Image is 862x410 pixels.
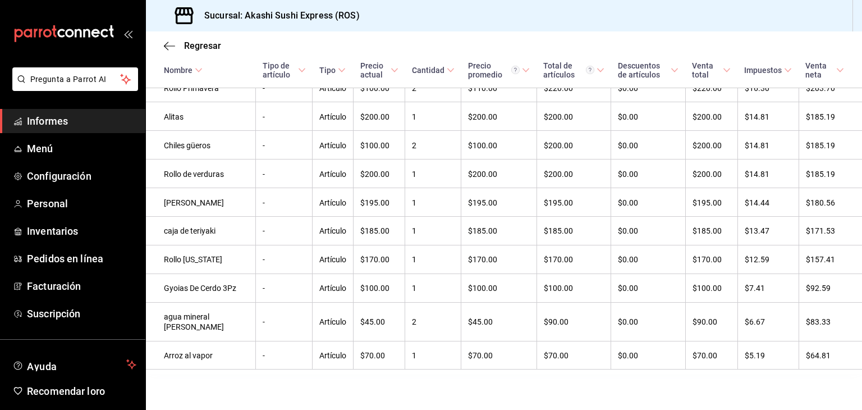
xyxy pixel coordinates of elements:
font: $200.00 [468,170,497,179]
font: $170.00 [693,256,722,265]
font: $14.81 [745,170,769,179]
font: Personal [27,198,68,209]
font: Cantidad [412,66,444,75]
font: $100.00 [693,284,722,293]
font: $157.41 [806,256,835,265]
font: $6.67 [745,318,765,327]
font: $0.00 [618,170,638,179]
font: Regresar [184,40,221,51]
font: $200.00 [693,112,722,121]
font: $203.70 [806,84,835,93]
font: 1 [412,284,416,293]
font: $0.00 [618,141,638,150]
font: caja de teriyaki [164,227,215,236]
font: Sucursal: Akashi Sushi Express (ROS) [204,10,360,21]
font: Menú [27,143,53,154]
font: $0.00 [618,112,638,121]
font: - [263,84,265,93]
font: Impuestos [744,66,782,75]
font: $220.00 [544,84,573,93]
font: $0.00 [618,227,638,236]
font: - [263,351,265,360]
font: $185.00 [360,227,389,236]
font: - [263,284,265,293]
font: $185.19 [806,112,835,121]
font: Rollo de verduras [164,170,224,179]
font: $100.00 [360,284,389,293]
font: $7.41 [745,284,765,293]
font: $200.00 [693,170,722,179]
font: $170.00 [468,256,497,265]
font: $70.00 [693,351,717,360]
font: $200.00 [693,141,722,150]
font: Tipo de artículo [263,61,290,79]
font: 1 [412,351,416,360]
span: Nombre [164,66,203,75]
font: Arroz al vapor [164,351,213,360]
font: $100.00 [544,284,573,293]
svg: El total de artículos considera cambios de precios en los artículos así como costos adicionales p... [586,66,594,75]
span: Venta neta [805,61,844,79]
font: Venta neta [805,61,827,79]
font: $13.47 [745,227,769,236]
font: $0.00 [618,256,638,265]
font: $110.00 [468,84,497,93]
span: Venta total [692,61,731,79]
font: $200.00 [544,170,573,179]
font: 1 [412,112,416,121]
font: agua mineral [PERSON_NAME] [164,313,224,332]
font: Recomendar loro [27,385,105,397]
font: - [263,318,265,327]
font: Descuentos de artículos [618,61,660,79]
font: Artículo [319,256,346,265]
font: $100.00 [468,141,497,150]
font: Artículo [319,170,346,179]
font: Facturación [27,280,81,292]
font: Artículo [319,227,346,236]
font: 2 [412,318,416,327]
font: Ayuda [27,361,57,372]
font: $64.81 [806,351,831,360]
font: Artículo [319,112,346,121]
font: Precio promedio [468,61,502,79]
span: Descuentos de artículos [618,61,679,79]
font: Alitas [164,112,184,121]
font: 2 [412,141,416,150]
font: $100.00 [360,141,389,150]
a: Pregunta a Parrot AI [8,81,138,93]
font: Pregunta a Parrot AI [30,75,107,84]
font: $100.00 [360,84,389,93]
font: $14.81 [745,141,769,150]
font: Artículo [319,141,346,150]
font: - [263,227,265,236]
font: Artículo [319,198,346,207]
font: $14.81 [745,112,769,121]
font: Venta total [692,61,713,79]
font: $220.00 [693,84,722,93]
span: Tipo de artículo [263,61,306,79]
font: $5.19 [745,351,765,360]
font: $195.00 [693,198,722,207]
font: Precio actual [360,61,383,79]
font: $0.00 [618,198,638,207]
font: Artículo [319,351,346,360]
font: $185.00 [468,227,497,236]
font: Pedidos en línea [27,253,103,265]
font: $90.00 [693,318,717,327]
font: $70.00 [468,351,493,360]
font: $200.00 [468,112,497,121]
font: $45.00 [360,318,385,327]
font: $100.00 [468,284,497,293]
font: $200.00 [544,141,573,150]
font: $185.19 [806,170,835,179]
font: $170.00 [360,256,389,265]
font: $14.44 [745,198,769,207]
font: 1 [412,256,416,265]
font: $0.00 [618,318,638,327]
font: $12.59 [745,256,769,265]
font: $45.00 [468,318,493,327]
font: Chiles güeros [164,141,210,150]
svg: Precio promedio = Total artículos / cantidad [511,66,520,75]
font: Artículo [319,284,346,293]
span: Precio promedio [468,61,530,79]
